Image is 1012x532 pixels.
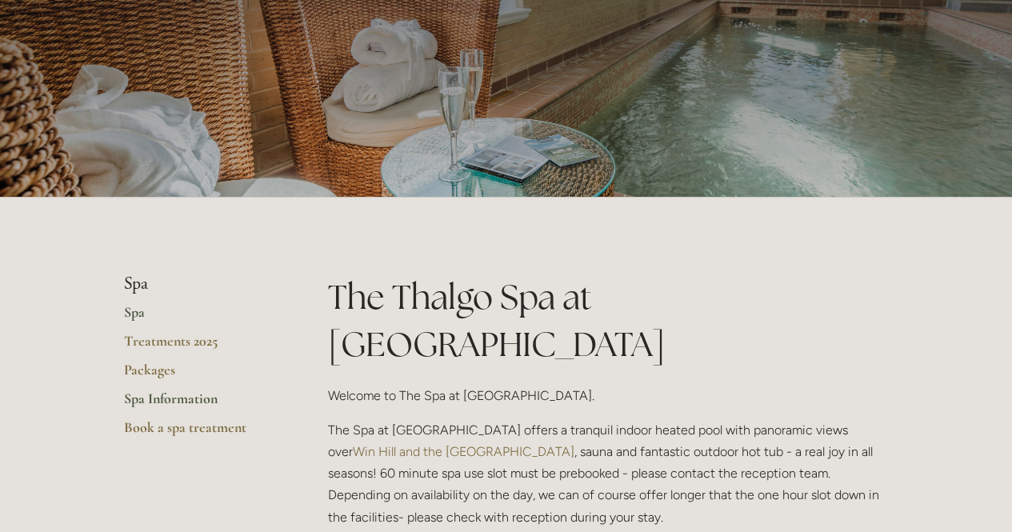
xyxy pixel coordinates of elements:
[353,444,574,459] a: Win Hill and the [GEOGRAPHIC_DATA]
[328,385,889,406] p: Welcome to The Spa at [GEOGRAPHIC_DATA].
[124,303,277,332] a: Spa
[328,274,889,368] h1: The Thalgo Spa at [GEOGRAPHIC_DATA]
[124,390,277,418] a: Spa Information
[124,274,277,294] li: Spa
[124,361,277,390] a: Packages
[124,332,277,361] a: Treatments 2025
[124,418,277,447] a: Book a spa treatment
[328,419,889,528] p: The Spa at [GEOGRAPHIC_DATA] offers a tranquil indoor heated pool with panoramic views over , sau...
